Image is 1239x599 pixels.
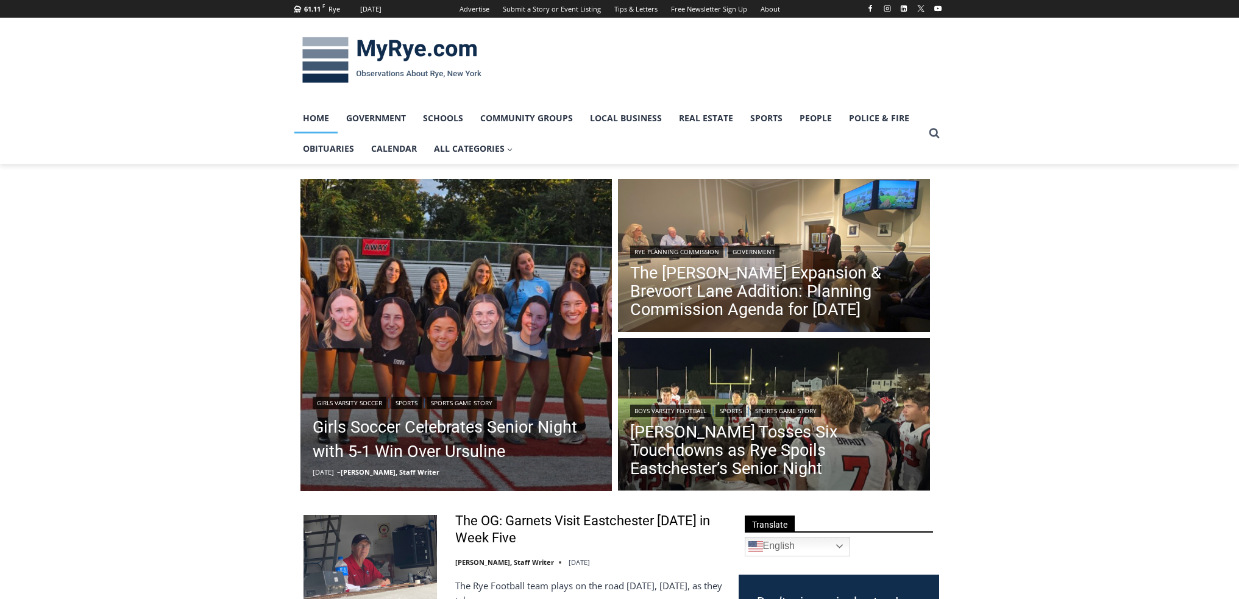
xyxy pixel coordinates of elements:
[337,467,341,477] span: –
[294,103,338,133] a: Home
[360,4,382,15] div: [DATE]
[313,394,600,409] div: | |
[341,467,439,477] a: [PERSON_NAME], Staff Writer
[300,179,612,491] img: (PHOTO: The 2025 Rye Girls Soccer seniors. L to R: Parker Calhoun, Claire Curran, Alessia MacKinn...
[569,558,590,567] time: [DATE]
[751,405,821,417] a: Sports Game Story
[391,397,422,409] a: Sports
[472,103,581,133] a: Community Groups
[455,512,723,547] a: The OG: Garnets Visit Eastchester [DATE] in Week Five
[670,103,742,133] a: Real Estate
[630,264,918,319] a: The [PERSON_NAME] Expansion & Brevoort Lane Addition: Planning Commission Agenda for [DATE]
[923,122,945,144] button: View Search Form
[618,338,930,494] img: (PHOTO: The Rye Football team after their 48-23 Week Five win on October 10, 2025. Contributed.)
[630,243,918,258] div: |
[455,558,554,567] a: [PERSON_NAME], Staff Writer
[338,103,414,133] a: Government
[840,103,918,133] a: Police & Fire
[313,397,386,409] a: Girls Varsity Soccer
[896,1,911,16] a: Linkedin
[630,246,723,258] a: Rye Planning Commission
[294,103,923,165] nav: Primary Navigation
[728,246,779,258] a: Government
[294,133,363,164] a: Obituaries
[328,4,340,15] div: Rye
[313,467,334,477] time: [DATE]
[630,405,711,417] a: Boys Varsity Football
[880,1,895,16] a: Instagram
[618,179,930,335] a: Read More The Osborn Expansion & Brevoort Lane Addition: Planning Commission Agenda for Tuesday, ...
[425,133,522,164] a: All Categories
[791,103,840,133] a: People
[931,1,945,16] a: YouTube
[914,1,928,16] a: X
[322,2,325,9] span: F
[363,133,425,164] a: Calendar
[630,423,918,478] a: [PERSON_NAME] Tosses Six Touchdowns as Rye Spoils Eastchester’s Senior Night
[313,415,600,464] a: Girls Soccer Celebrates Senior Night with 5-1 Win Over Ursuline
[745,516,795,532] span: Translate
[294,29,489,92] img: MyRye.com
[434,142,513,155] span: All Categories
[745,537,850,556] a: English
[618,338,930,494] a: Read More Miller Tosses Six Touchdowns as Rye Spoils Eastchester’s Senior Night
[300,179,612,491] a: Read More Girls Soccer Celebrates Senior Night with 5-1 Win Over Ursuline
[304,4,321,13] span: 61.11
[427,397,497,409] a: Sports Game Story
[715,405,746,417] a: Sports
[630,402,918,417] div: | |
[581,103,670,133] a: Local Business
[618,179,930,335] img: (PHOTO: The Osborn CEO Matt Anderson speaking at the Rye Planning Commission public hearing on Se...
[742,103,791,133] a: Sports
[414,103,472,133] a: Schools
[863,1,878,16] a: Facebook
[748,539,763,554] img: en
